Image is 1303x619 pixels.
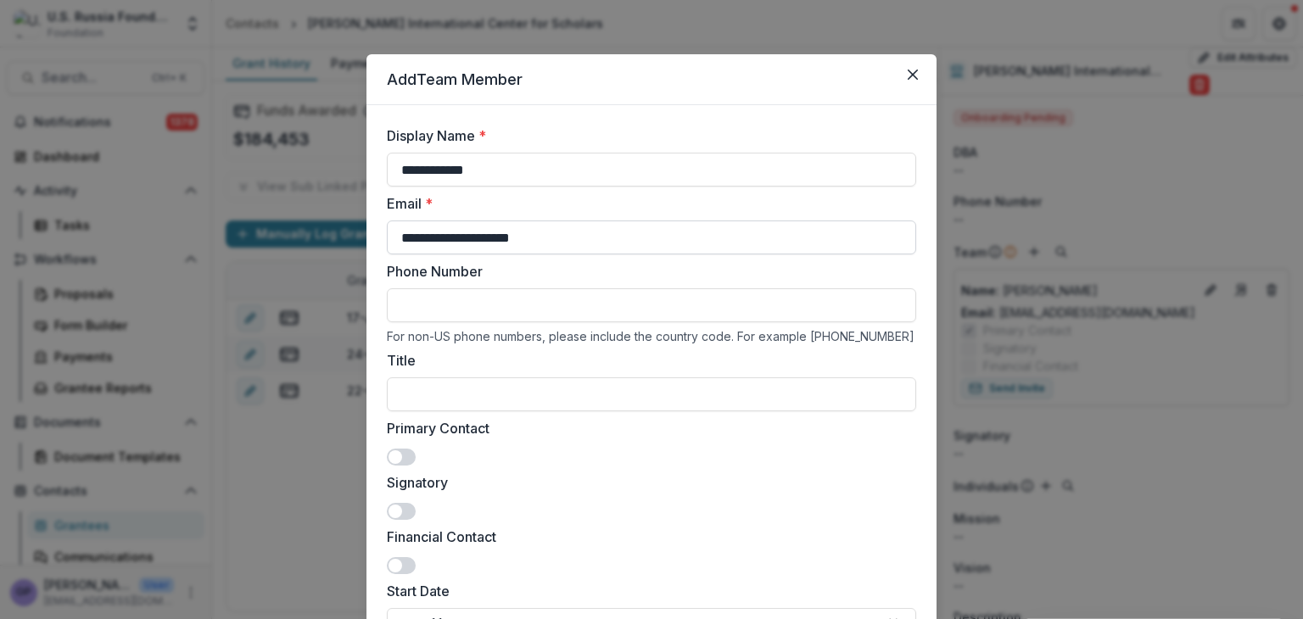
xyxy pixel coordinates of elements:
label: Phone Number [387,261,906,282]
div: For non-US phone numbers, please include the country code. For example [PHONE_NUMBER] [387,329,916,343]
label: Signatory [387,472,906,493]
header: Add Team Member [366,54,937,105]
label: Title [387,350,906,371]
button: Close [899,61,926,88]
label: Display Name [387,125,906,146]
label: Financial Contact [387,527,906,547]
label: Primary Contact [387,418,906,438]
label: Start Date [387,581,906,601]
label: Email [387,193,906,214]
